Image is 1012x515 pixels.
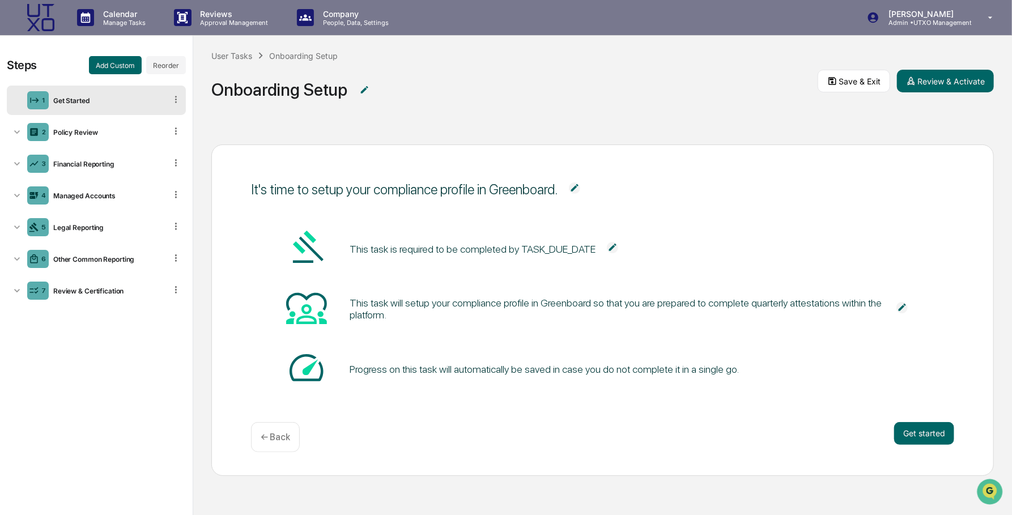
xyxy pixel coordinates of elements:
[42,128,46,136] div: 2
[261,432,290,442] p: ← Back
[976,478,1006,508] iframe: Open customer support
[894,422,954,445] button: Get started
[192,9,274,19] p: Reviews
[11,24,206,42] p: How can we help?
[89,56,142,74] button: Add Custom
[49,128,166,137] div: Policy Review
[350,363,739,375] div: Progress on this task will automatically be saved in case you do not complete it in a single go.
[49,96,166,105] div: Get Started
[11,144,20,153] div: 🖐️
[7,58,37,72] div: Steps
[39,87,186,98] div: Start new chat
[11,165,20,174] div: 🔎
[41,191,46,199] div: 4
[192,19,274,27] p: Approval Management
[818,70,890,92] button: Save & Exit
[286,287,327,328] img: Heart
[27,4,54,31] img: logo
[211,51,252,61] div: User Tasks
[286,347,327,388] img: Speed-dial
[607,242,618,253] img: Additional Document Icon
[41,287,46,295] div: 7
[211,79,347,100] div: Onboarding Setup
[41,255,46,263] div: 6
[11,87,32,107] img: 1746055101610-c473b297-6a78-478c-a979-82029cc54cd1
[7,160,76,180] a: 🔎Data Lookup
[49,255,166,263] div: Other Common Reporting
[23,143,73,154] span: Preclearance
[93,143,141,154] span: Attestations
[94,9,151,19] p: Calendar
[94,19,151,27] p: Manage Tasks
[49,191,166,200] div: Managed Accounts
[193,90,206,104] button: Start new chat
[39,98,143,107] div: We're available if you need us!
[314,19,394,27] p: People, Data, Settings
[897,70,994,92] button: Review & Activate
[113,192,137,201] span: Pylon
[146,56,186,74] button: Reorder
[896,302,908,313] img: Additional Document Icon
[350,297,885,321] div: This task will setup your compliance profile in Greenboard so that you are prepared to complete q...
[80,191,137,201] a: Powered byPylon
[23,164,71,176] span: Data Lookup
[350,243,596,255] div: This task is required to be completed by TASK_DUE_DATE
[879,9,972,19] p: [PERSON_NAME]
[314,9,394,19] p: Company
[286,227,327,268] img: Gavel
[49,160,166,168] div: Financial Reporting
[42,96,45,104] div: 1
[359,84,370,96] img: Additional Document Icon
[879,19,972,27] p: Admin • UTXO Management
[82,144,91,153] div: 🗄️
[49,287,166,295] div: Review & Certification
[7,138,78,159] a: 🖐️Preclearance
[78,138,145,159] a: 🗄️Attestations
[269,51,338,61] div: Onboarding Setup
[41,160,46,168] div: 3
[251,181,558,198] div: It's time to setup your compliance profile in Greenboard.
[569,182,580,194] img: Additional Document Icon
[41,223,46,231] div: 5
[49,223,166,232] div: Legal Reporting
